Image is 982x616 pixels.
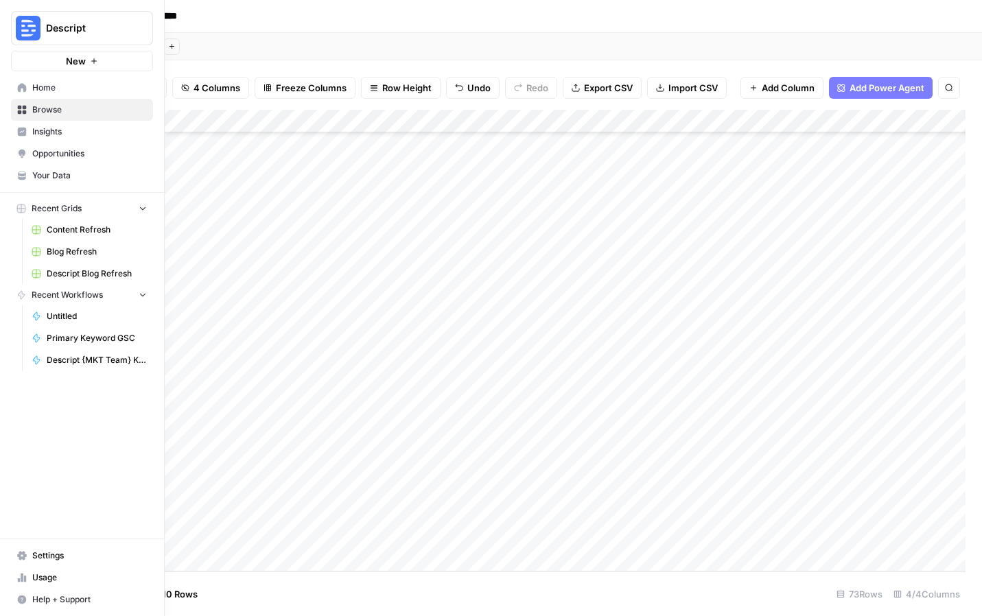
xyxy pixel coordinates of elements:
a: Content Refresh [25,219,153,241]
a: Browse [11,99,153,121]
span: Descript {MKT Team} Keyword Research [47,354,147,366]
img: Descript Logo [16,16,40,40]
span: New [66,54,86,68]
span: Primary Keyword GSC [47,332,147,344]
span: Add 10 Rows [143,587,198,601]
button: Add Power Agent [829,77,933,99]
span: Import CSV [668,81,718,95]
span: Redo [526,81,548,95]
span: Export CSV [584,81,633,95]
a: Descript Blog Refresh [25,263,153,285]
button: Redo [505,77,557,99]
a: Usage [11,567,153,589]
button: 4 Columns [172,77,249,99]
span: Row Height [382,81,432,95]
button: New [11,51,153,71]
span: Add Power Agent [850,81,924,95]
a: Your Data [11,165,153,187]
button: Help + Support [11,589,153,611]
span: Freeze Columns [276,81,347,95]
button: Row Height [361,77,441,99]
button: Export CSV [563,77,642,99]
button: Recent Workflows [11,285,153,305]
div: 73 Rows [831,583,888,605]
div: 4/4 Columns [888,583,966,605]
a: Primary Keyword GSC [25,327,153,349]
span: Browse [32,104,147,116]
span: Insights [32,126,147,138]
span: Usage [32,571,147,584]
a: Settings [11,545,153,567]
span: Help + Support [32,593,147,606]
span: Undo [467,81,491,95]
span: Settings [32,549,147,562]
button: Import CSV [647,77,727,99]
span: Your Data [32,169,147,182]
button: Add Column [740,77,823,99]
span: Descript [46,21,129,35]
span: Add Column [762,81,815,95]
span: Recent Grids [32,202,82,215]
button: Workspace: Descript [11,11,153,45]
a: Untitled [25,305,153,327]
button: Undo [446,77,500,99]
button: Freeze Columns [255,77,355,99]
a: Insights [11,121,153,143]
span: Untitled [47,310,147,322]
a: Opportunities [11,143,153,165]
a: Descript {MKT Team} Keyword Research [25,349,153,371]
a: Home [11,77,153,99]
span: Home [32,82,147,94]
span: 4 Columns [194,81,240,95]
span: Descript Blog Refresh [47,268,147,280]
span: Blog Refresh [47,246,147,258]
a: Blog Refresh [25,241,153,263]
span: Opportunities [32,147,147,160]
span: Recent Workflows [32,289,103,301]
span: Content Refresh [47,224,147,236]
button: Recent Grids [11,198,153,219]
